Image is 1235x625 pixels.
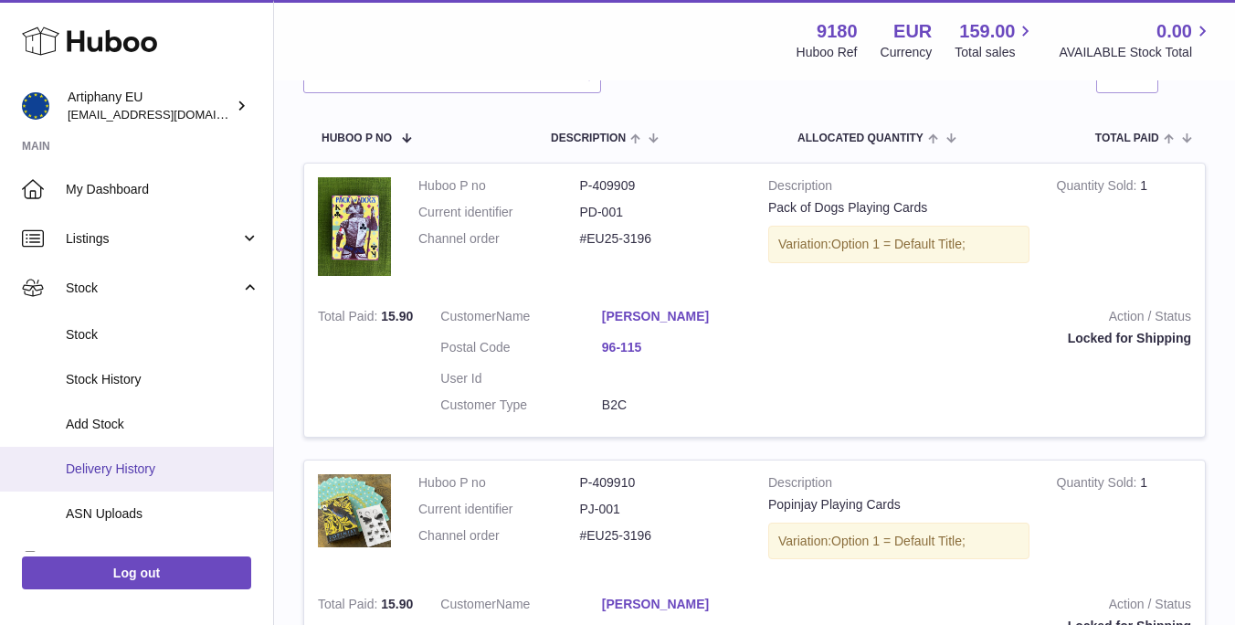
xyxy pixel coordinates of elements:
strong: EUR [893,19,932,44]
div: Variation: [768,226,1029,263]
span: Listings [66,230,240,248]
a: [PERSON_NAME] [602,308,764,325]
dt: Postal Code [440,339,602,361]
span: ALLOCATED Quantity [797,132,924,144]
dt: Current identifier [418,204,580,221]
span: 15.90 [381,309,413,323]
div: Currency [881,44,933,61]
div: Variation: [768,523,1029,560]
span: ASN Uploads [66,505,259,523]
strong: Description [768,177,1029,199]
span: Description [551,132,626,144]
span: Option 1 = Default Title; [831,237,966,251]
span: Total paid [1095,132,1159,144]
a: [PERSON_NAME] [602,596,764,613]
span: Add Stock [66,416,259,433]
dt: Name [440,308,602,330]
div: Popinjay Playing Cards [768,496,1029,514]
img: 91801747736173.jpg [318,474,391,547]
span: 15.90 [381,597,413,611]
strong: Quantity Sold [1057,178,1141,197]
dd: #EU25-3196 [580,230,742,248]
span: Customer [440,309,496,323]
span: Stock [66,326,259,344]
span: My Dashboard [66,181,259,198]
a: 96-115 [602,339,764,356]
span: 159.00 [959,19,1015,44]
strong: Action / Status [790,308,1191,330]
span: AVAILABLE Stock Total [1059,44,1213,61]
td: 1 [1043,461,1205,583]
dt: Name [440,596,602,618]
div: Artiphany EU [68,89,232,123]
span: Option 1 = Default Title; [831,534,966,548]
strong: Action / Status [790,596,1191,618]
span: Customer [440,597,496,611]
span: Total sales [955,44,1036,61]
span: Stock History [66,371,259,388]
dt: Channel order [418,230,580,248]
img: artiphany@artiphany.eu [22,92,49,120]
span: 0.00 [1156,19,1192,44]
dt: User Id [440,370,602,387]
dd: #EU25-3196 [580,527,742,545]
dd: B2C [602,397,764,414]
div: Pack of Dogs Playing Cards [768,199,1029,217]
strong: Total Paid [318,597,381,616]
div: Huboo Ref [797,44,858,61]
dt: Huboo P no [418,474,580,492]
a: Log out [22,556,251,589]
dt: Huboo P no [418,177,580,195]
td: 1 [1043,164,1205,294]
img: 91801728293543.jpg [318,177,391,277]
strong: Total Paid [318,309,381,328]
span: Stock [66,280,240,297]
dd: P-409909 [580,177,742,195]
a: 159.00 Total sales [955,19,1036,61]
dd: PJ-001 [580,501,742,518]
dt: Current identifier [418,501,580,518]
dt: Customer Type [440,397,602,414]
strong: 9180 [817,19,858,44]
strong: Quantity Sold [1057,475,1141,494]
div: Locked for Shipping [790,330,1191,347]
a: 0.00 AVAILABLE Stock Total [1059,19,1213,61]
dd: PD-001 [580,204,742,221]
dd: P-409910 [580,474,742,492]
span: Huboo P no [322,132,392,144]
dt: Channel order [418,527,580,545]
span: Delivery History [66,461,259,478]
strong: Description [768,474,1029,496]
span: [EMAIL_ADDRESS][DOMAIN_NAME] [68,107,269,122]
